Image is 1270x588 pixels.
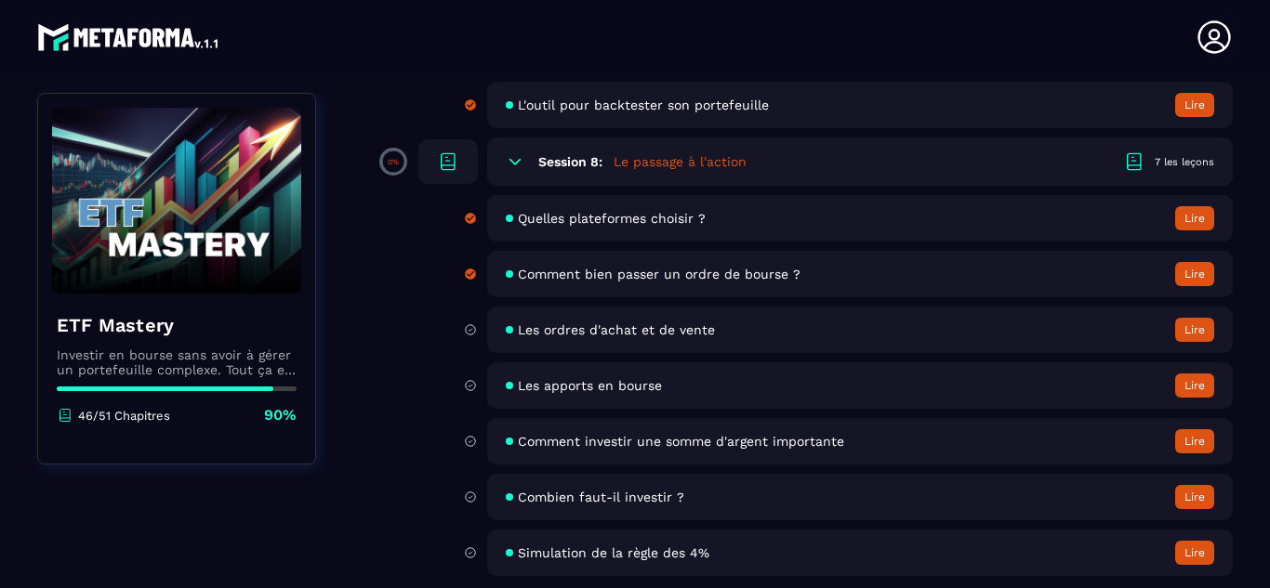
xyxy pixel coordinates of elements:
button: Lire [1175,93,1214,117]
span: Comment investir une somme d'argent importante [518,434,844,449]
span: Simulation de la règle des 4% [518,545,709,560]
h6: Session 8: [538,154,602,169]
span: L'outil pour backtester son portefeuille [518,98,769,112]
p: 0% [388,158,399,166]
div: 7 les leçons [1155,155,1214,169]
img: logo [37,19,221,56]
h5: Le passage à l'action [614,152,747,171]
h4: ETF Mastery [57,312,297,338]
p: 46/51 Chapitres [78,409,170,423]
button: Lire [1175,206,1214,230]
button: Lire [1175,318,1214,342]
span: Les apports en bourse [518,378,662,393]
p: Investir en bourse sans avoir à gérer un portefeuille complexe. Tout ça est rendu possible grâce ... [57,347,297,377]
span: Quelles plateformes choisir ? [518,211,706,226]
p: 90% [264,405,297,425]
button: Lire [1175,262,1214,286]
button: Lire [1175,485,1214,509]
span: Les ordres d'achat et de vente [518,322,715,337]
img: banner [52,108,301,294]
span: Combien faut-il investir ? [518,490,684,504]
button: Lire [1175,429,1214,453]
button: Lire [1175,373,1214,398]
span: Comment bien passer un ordre de bourse ? [518,267,800,281]
button: Lire [1175,541,1214,565]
